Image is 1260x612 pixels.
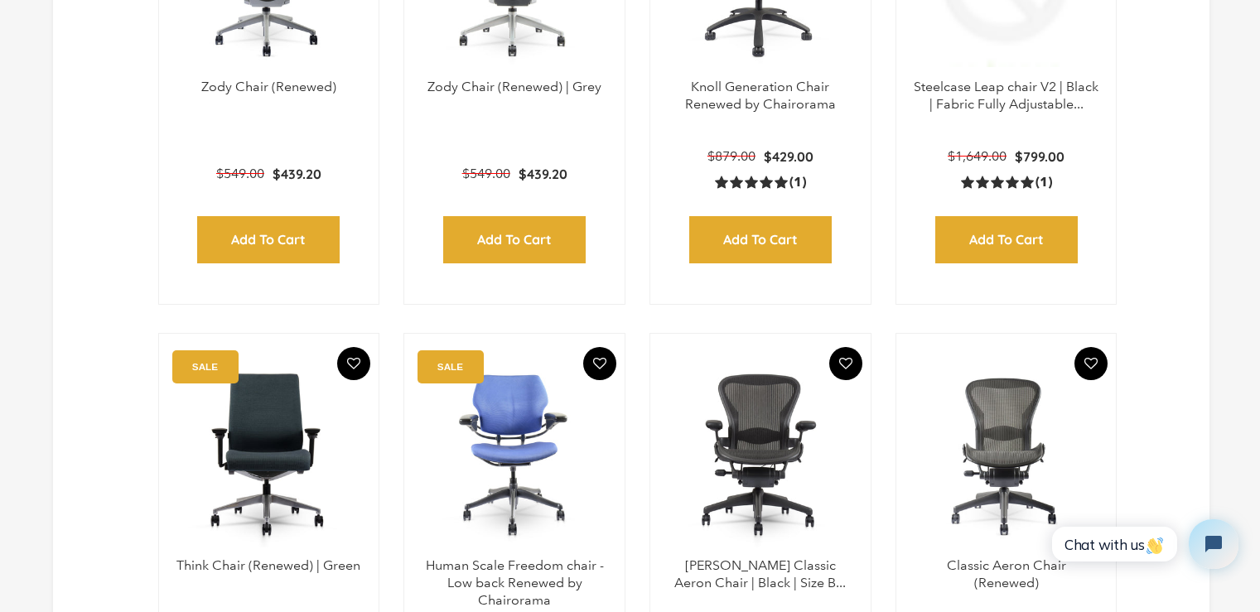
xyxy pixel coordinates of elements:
[948,148,1007,164] span: $1,649.00
[421,350,608,557] img: Human Scale Freedom chair - Low back Renewed by Chairorama - chairorama
[421,350,608,557] a: Human Scale Freedom chair - Low back Renewed by Chairorama - chairorama Human Scale Freedom chair...
[914,79,1098,112] a: Steelcase Leap chair V2 | Black | Fabric Fully Adjustable...
[789,174,806,191] span: (1)
[674,557,846,590] a: [PERSON_NAME] Classic Aeron Chair | Black | Size B...
[829,347,862,380] button: Add To Wishlist
[1074,347,1108,380] button: Add To Wishlist
[216,166,264,181] span: $549.00
[519,166,567,182] span: $439.20
[1036,174,1052,191] span: (1)
[176,350,363,557] img: Think Chair (Renewed) | Green - chairorama
[337,347,370,380] button: Add To Wishlist
[947,557,1066,590] a: Classic Aeron Chair (Renewed)
[913,350,1100,557] a: Classic Aeron Chair (Renewed) - chairorama Classic Aeron Chair (Renewed) - chairorama
[764,148,813,165] span: $429.00
[1034,505,1253,583] iframe: Tidio Chat
[685,79,836,112] a: Knoll Generation Chair Renewed by Chairorama
[667,350,854,557] a: Herman Miller Classic Aeron Chair | Black | Size B (Renewed) - chairorama Herman Miller Classic A...
[689,216,832,263] input: Add to Cart
[462,166,510,181] span: $549.00
[191,362,217,373] text: SALE
[197,216,340,263] input: Add to Cart
[715,173,806,190] a: 5.0 rating (1 votes)
[201,79,336,94] a: Zody Chair (Renewed)
[176,350,363,557] a: Think Chair (Renewed) | Green - chairorama Think Chair (Renewed) | Green - chairorama
[667,350,854,557] img: Herman Miller Classic Aeron Chair | Black | Size B (Renewed) - chairorama
[426,557,604,608] a: Human Scale Freedom chair - Low back Renewed by Chairorama
[707,148,756,164] span: $879.00
[443,216,586,263] input: Add to Cart
[913,350,1100,557] img: Classic Aeron Chair (Renewed) - chairorama
[273,166,321,182] span: $439.20
[176,557,360,573] a: Think Chair (Renewed) | Green
[427,79,601,94] a: Zody Chair (Renewed) | Grey
[437,362,463,373] text: SALE
[583,347,616,380] button: Add To Wishlist
[961,173,1052,190] a: 5.0 rating (1 votes)
[935,216,1078,263] input: Add to Cart
[1015,148,1064,165] span: $799.00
